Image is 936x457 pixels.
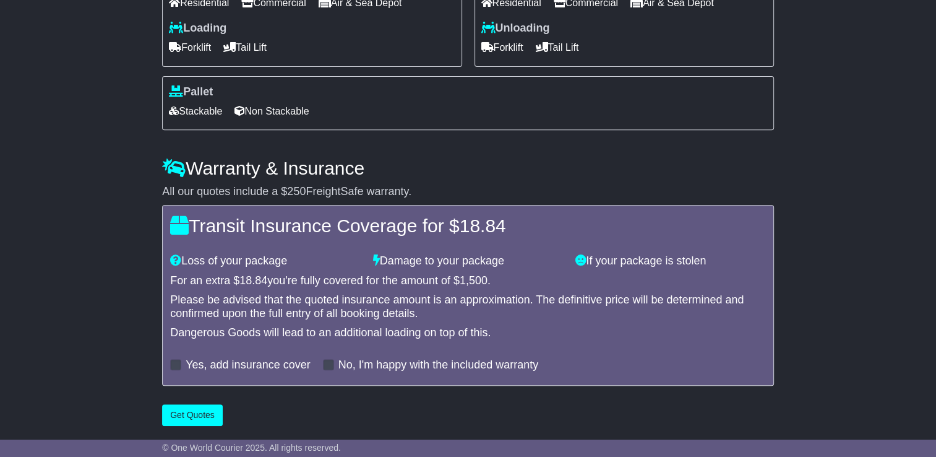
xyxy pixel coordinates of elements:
label: Pallet [169,85,213,99]
div: Loss of your package [164,255,367,268]
span: 1,500 [460,274,487,287]
button: Get Quotes [162,404,223,426]
div: Dangerous Goods will lead to an additional loading on top of this. [170,326,766,340]
h4: Transit Insurance Coverage for $ [170,215,766,236]
span: Tail Lift [536,38,579,57]
span: 250 [287,185,306,198]
span: Tail Lift [223,38,267,57]
label: Loading [169,22,226,35]
span: © One World Courier 2025. All rights reserved. [162,443,341,453]
label: Yes, add insurance cover [186,359,310,372]
div: For an extra $ you're fully covered for the amount of $ . [170,274,766,288]
label: Unloading [481,22,550,35]
label: No, I'm happy with the included warranty [338,359,539,372]
h4: Warranty & Insurance [162,158,774,178]
span: Stackable [169,102,222,121]
div: Please be advised that the quoted insurance amount is an approximation. The definitive price will... [170,294,766,320]
div: If your package is stolen [569,255,772,268]
div: All our quotes include a $ FreightSafe warranty. [162,185,774,199]
span: Non Stackable [234,102,309,121]
div: Damage to your package [367,255,570,268]
span: Forklift [481,38,523,57]
span: 18.84 [460,215,506,236]
span: Forklift [169,38,211,57]
span: 18.84 [239,274,267,287]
